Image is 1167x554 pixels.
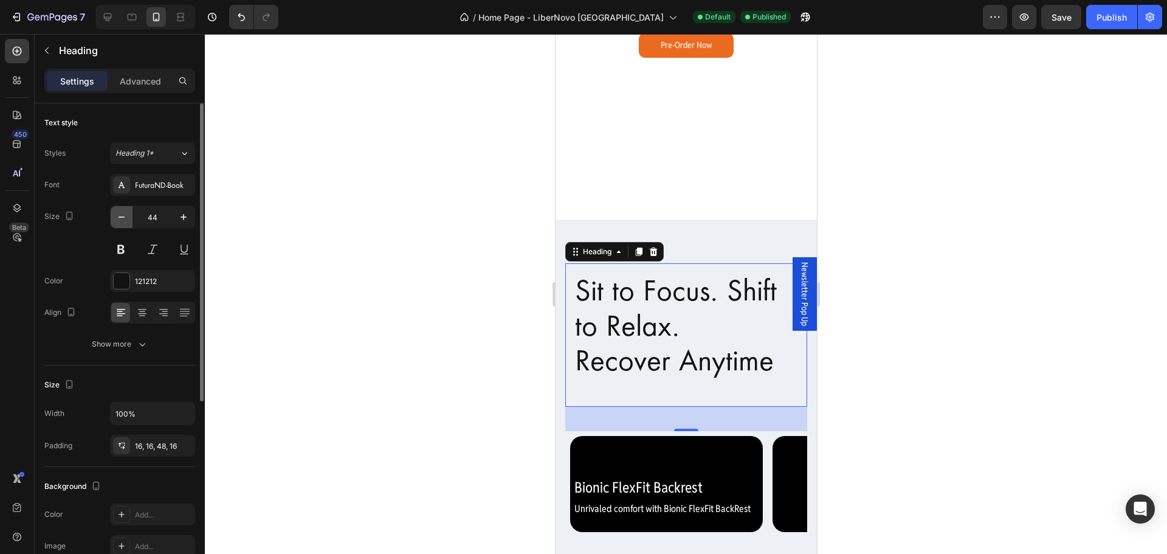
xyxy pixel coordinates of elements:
div: Size [44,377,77,393]
div: Color [44,275,63,286]
button: Publish [1086,5,1137,29]
div: 450 [12,130,29,139]
div: Show more [92,338,148,350]
div: 16, 16, 48, 16 [135,441,192,452]
video: Video [15,402,207,499]
p: 7 [80,10,85,24]
p: Active dynamic support for full-body alignment [221,468,402,482]
span: Heading 1* [115,148,154,159]
input: Auto [111,403,194,424]
span: Save [1052,12,1072,23]
span: Default [705,12,731,23]
h2: Bionic FlexFit Backrest [19,443,195,465]
div: Image [44,541,66,552]
div: FuturaND-Book [135,180,192,191]
p: Advanced [120,75,161,88]
p: Sit to Focus. Shift to Relax. Recover Anytime [19,239,242,344]
p: Pre-Order Now [105,4,156,19]
div: Size [44,209,77,225]
div: Padding [44,440,72,451]
button: Show more [44,333,195,355]
video: Video [217,402,410,499]
p: Settings [60,75,94,88]
div: Publish [1096,11,1127,24]
div: 121212 [135,276,192,287]
div: Text style [44,117,78,128]
div: Undo/Redo [229,5,278,29]
h2: Dynamic Support [221,443,402,465]
button: Save [1041,5,1081,29]
div: Add... [135,541,192,552]
div: Color [44,509,63,520]
p: Unrivaled comfort with Bionic FlexFit BackRest [19,468,195,482]
div: Background [44,479,103,495]
div: Styles [44,148,66,159]
div: Open Intercom Messenger [1126,494,1155,524]
div: Align [44,305,78,321]
span: Published [752,12,786,23]
div: Add... [135,510,192,521]
p: Heading [59,43,190,58]
div: Beta [9,223,29,232]
div: Font [44,179,60,190]
span: Home Page - LiberNovo [GEOGRAPHIC_DATA] [478,11,664,24]
button: Heading 1* [110,142,195,164]
span: / [473,11,476,24]
iframe: To enrich screen reader interactions, please activate Accessibility in Grammarly extension settings [556,34,817,554]
div: Width [44,408,64,419]
div: Heading [25,212,58,223]
h2: Rich Text Editor. Editing area: main [10,229,252,373]
button: 7 [5,5,91,29]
